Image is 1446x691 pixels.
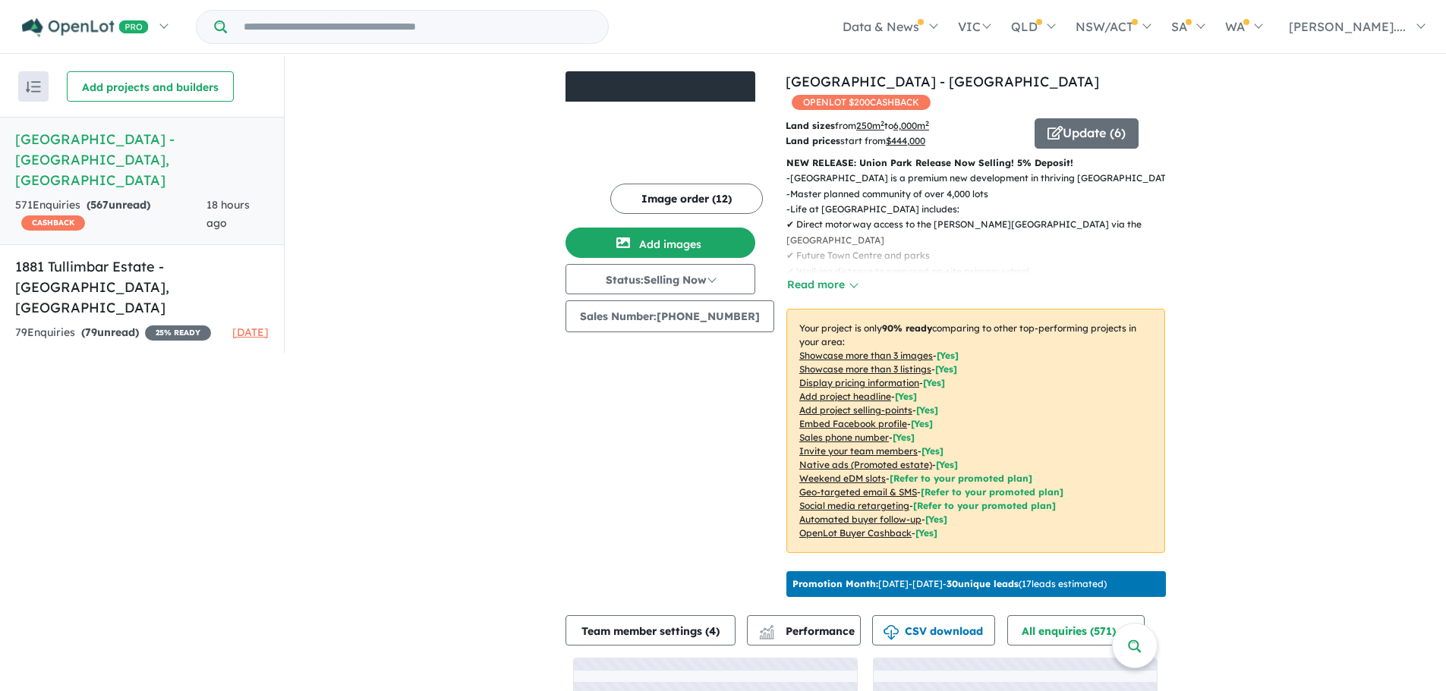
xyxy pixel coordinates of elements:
button: All enquiries (571) [1007,615,1145,645]
u: Weekend eDM slots [799,473,886,484]
img: Openlot PRO Logo White [22,18,149,37]
img: download icon [884,625,899,640]
span: Performance [761,624,855,638]
u: $ 444,000 [886,135,925,146]
b: Land sizes [786,120,835,131]
span: [ Yes ] [935,363,957,375]
u: Add project selling-points [799,404,912,416]
span: OPENLOT $ 200 CASHBACK [792,95,931,110]
sup: 2 [881,119,884,127]
u: Automated buyer follow-up [799,514,921,525]
button: Read more [786,276,858,294]
p: - Master planned community of over 4,000 lots [786,187,1177,202]
img: bar-chart.svg [759,630,774,639]
span: CASHBACK [21,215,85,231]
button: Sales Number:[PHONE_NUMBER] [565,300,774,332]
u: Social media retargeting [799,500,909,511]
h5: [GEOGRAPHIC_DATA] - [GEOGRAPHIC_DATA] , [GEOGRAPHIC_DATA] [15,129,269,190]
u: Geo-targeted email & SMS [799,486,917,498]
span: 4 [709,624,716,638]
button: Add projects and builders [67,71,234,102]
u: Invite your team members [799,445,918,457]
span: [ Yes ] [895,391,917,402]
u: Native ads (Promoted estate) [799,459,932,470]
p: - Life at [GEOGRAPHIC_DATA] includes: ✔ Direct motorway access to the [PERSON_NAME][GEOGRAPHIC_DA... [786,202,1177,310]
p: start from [786,133,1023,149]
span: 18 hours ago [206,198,250,230]
span: [DATE] [232,325,269,339]
button: Status:Selling Now [565,264,755,294]
u: Showcase more than 3 images [799,350,933,361]
u: Add project headline [799,391,891,402]
span: [Yes] [936,459,958,470]
span: 567 [90,198,109,212]
u: OpenLot Buyer Cashback [799,527,912,539]
img: line-chart.svg [760,625,773,633]
p: from [786,118,1023,133]
span: [ Yes ] [937,350,959,361]
span: [Yes] [915,527,937,539]
button: Add images [565,228,755,258]
u: Display pricing information [799,377,919,388]
button: CSV download [872,615,995,645]
img: sort.svg [26,81,41,93]
b: Land prices [786,135,840,146]
p: [DATE] - [DATE] - ( 17 leads estimated) [792,577,1107,591]
div: 571 Enquir ies [15,196,206,233]
button: Performance [747,615,861,645]
span: [ Yes ] [911,418,933,429]
div: 79 Enquir ies [15,324,211,342]
span: [ Yes ] [923,377,945,388]
span: [ Yes ] [921,445,944,457]
h5: 1881 Tullimbar Estate - [GEOGRAPHIC_DATA] , [GEOGRAPHIC_DATA] [15,256,269,318]
span: [Refer to your promoted plan] [913,500,1056,511]
button: Image order (12) [610,184,763,214]
span: [Refer to your promoted plan] [890,473,1032,484]
p: - [GEOGRAPHIC_DATA] is a premium new development in thriving [GEOGRAPHIC_DATA]. [786,171,1177,186]
p: NEW RELEASE: Union Park Release Now Selling! 5% Deposit! [786,155,1165,171]
span: to [884,120,929,131]
span: [ Yes ] [916,404,938,416]
sup: 2 [925,119,929,127]
u: 6,000 m [893,120,929,131]
strong: ( unread) [87,198,150,212]
strong: ( unread) [81,325,139,339]
span: [Refer to your promoted plan] [921,486,1063,498]
span: [Yes] [925,514,947,525]
u: Sales phone number [799,432,889,443]
p: Your project is only comparing to other top-performing projects in your area: - - - - - - - - - -... [786,309,1165,553]
u: 250 m [856,120,884,131]
a: [GEOGRAPHIC_DATA] - [GEOGRAPHIC_DATA] [786,73,1099,90]
u: Showcase more than 3 listings [799,363,931,375]
span: [ Yes ] [893,432,915,443]
b: 30 unique leads [947,578,1019,589]
span: 25 % READY [145,325,211,341]
button: Team member settings (4) [565,615,736,645]
button: Update (6) [1035,118,1139,149]
u: Embed Facebook profile [799,418,907,429]
input: Try estate name, suburb, builder or developer [230,11,605,43]
span: 79 [85,325,97,339]
span: [PERSON_NAME].... [1289,19,1406,34]
b: 90 % ready [882,322,932,334]
b: Promotion Month: [792,578,878,589]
